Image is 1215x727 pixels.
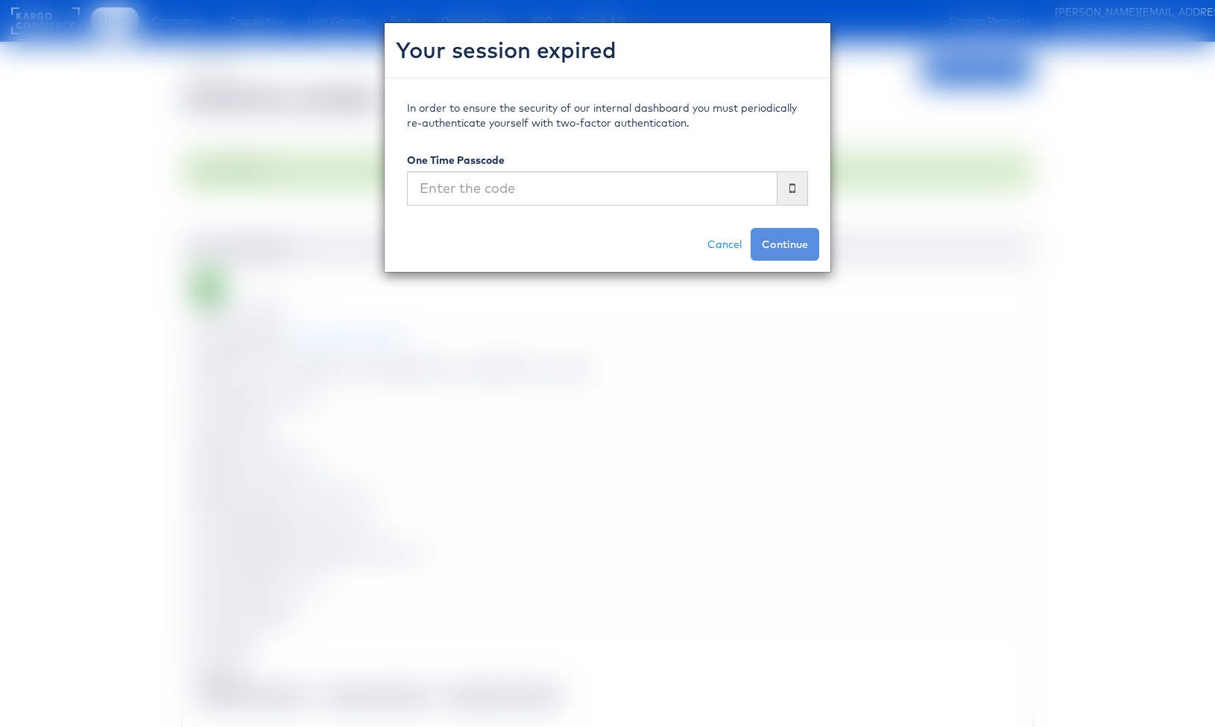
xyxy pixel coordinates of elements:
a: Cancel [698,228,751,261]
button: Continue [751,228,819,261]
h2: Your session expired [396,34,819,66]
label: One Time Passcode [407,153,505,168]
p: In order to ensure the security of our internal dashboard you must periodically re-authenticate y... [407,101,808,130]
input: Enter the code [407,171,777,206]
